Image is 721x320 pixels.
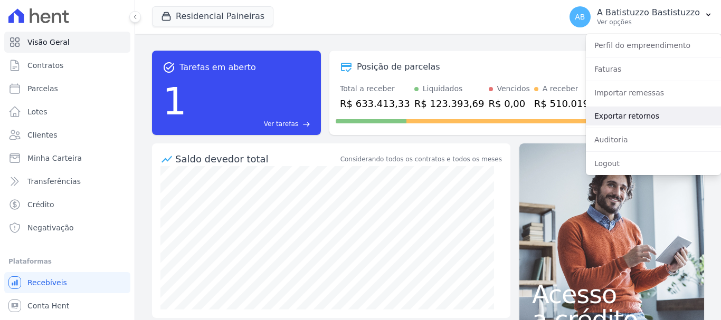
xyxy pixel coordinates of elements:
a: Contratos [4,55,130,76]
a: Negativação [4,217,130,238]
a: Crédito [4,194,130,215]
div: A receber [543,83,578,94]
a: Transferências [4,171,130,192]
span: Crédito [27,199,54,210]
div: R$ 633.413,33 [340,96,410,111]
a: Minha Carteira [4,148,130,169]
span: task_alt [163,61,175,74]
a: Lotes [4,101,130,122]
a: Auditoria [586,130,721,149]
div: Vencidos [497,83,530,94]
a: Logout [586,154,721,173]
span: Conta Hent [27,300,69,311]
span: Recebíveis [27,277,67,288]
span: Tarefas em aberto [179,61,256,74]
div: Considerando todos os contratos e todos os meses [340,154,502,164]
div: Liquidados [423,83,463,94]
p: Ver opções [597,18,700,26]
span: Parcelas [27,83,58,94]
span: Lotes [27,106,48,117]
a: Recebíveis [4,272,130,293]
a: Conta Hent [4,295,130,316]
button: AB A Batistuzzo Bastistuzzo Ver opções [561,2,721,32]
span: Minha Carteira [27,153,82,163]
span: Contratos [27,60,63,71]
a: Faturas [586,60,721,79]
p: A Batistuzzo Bastistuzzo [597,7,700,18]
a: Importar remessas [586,83,721,102]
div: Posição de parcelas [357,61,440,73]
div: Total a receber [340,83,410,94]
div: R$ 123.393,69 [414,96,485,111]
span: east [302,120,310,128]
a: Visão Geral [4,32,130,53]
a: Parcelas [4,78,130,99]
button: Residencial Paineiras [152,6,273,26]
a: Clientes [4,124,130,146]
div: Plataformas [8,255,126,268]
div: 1 [163,74,187,129]
a: Perfil do empreendimento [586,36,721,55]
div: R$ 0,00 [489,96,530,111]
span: Ver tarefas [264,119,298,129]
span: Negativação [27,222,74,233]
span: AB [575,13,585,21]
a: Ver tarefas east [191,119,310,129]
span: Clientes [27,130,57,140]
div: R$ 510.019,64 [534,96,604,111]
div: Saldo devedor total [175,152,338,166]
span: Visão Geral [27,37,70,47]
span: Acesso [532,282,691,307]
a: Exportar retornos [586,106,721,125]
span: Transferências [27,176,81,187]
